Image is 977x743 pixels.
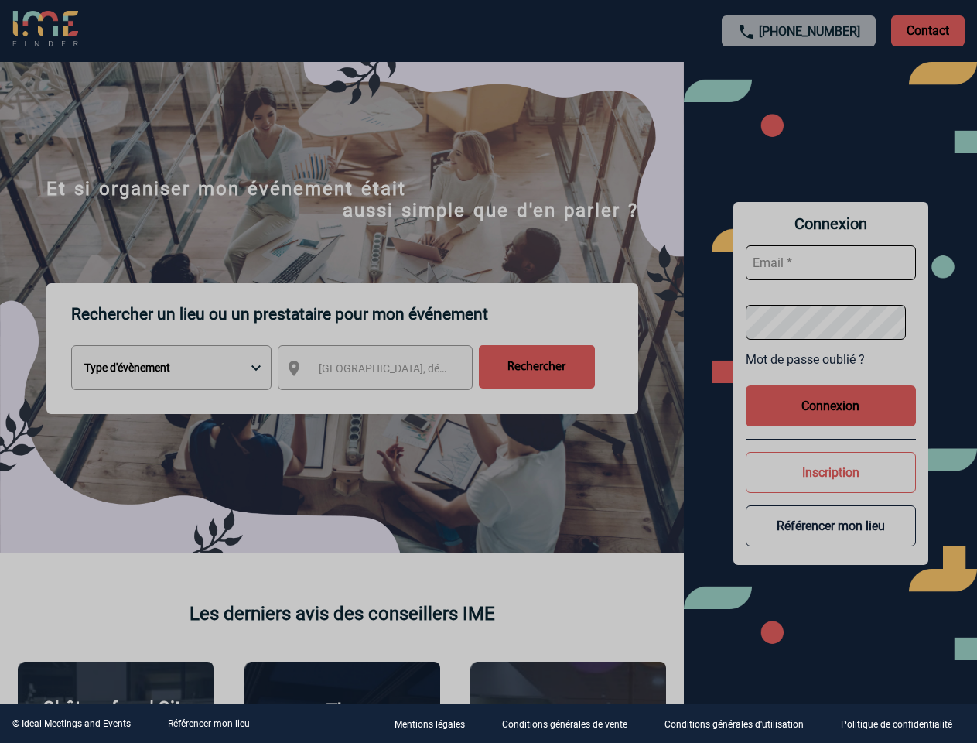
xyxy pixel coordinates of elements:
[652,717,828,731] a: Conditions générales d'utilisation
[12,718,131,729] div: © Ideal Meetings and Events
[382,717,490,731] a: Mentions légales
[841,720,952,731] p: Politique de confidentialité
[828,717,977,731] a: Politique de confidentialité
[395,720,465,731] p: Mentions légales
[168,718,250,729] a: Référencer mon lieu
[490,717,652,731] a: Conditions générales de vente
[664,720,804,731] p: Conditions générales d'utilisation
[502,720,627,731] p: Conditions générales de vente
